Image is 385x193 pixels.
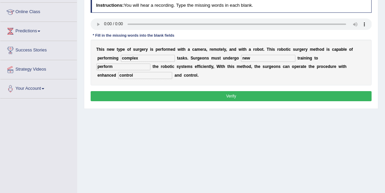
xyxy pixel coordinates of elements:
b: b [165,64,167,69]
b: g [116,56,118,61]
b: u [193,56,196,61]
b: n [304,56,306,61]
b: d [179,73,182,78]
b: h [223,64,225,69]
b: h [244,47,246,52]
b: b [257,47,259,52]
b: p [97,56,100,61]
b: d [328,64,330,69]
b: i [327,47,328,52]
b: i [200,64,201,69]
b: d [234,47,236,52]
b: w [239,47,242,52]
b: f [198,64,200,69]
b: l [223,47,224,52]
b: e [195,64,197,69]
b: g [269,64,271,69]
b: r [277,47,279,52]
b: n [107,73,109,78]
b: o [316,56,318,61]
b: o [321,64,323,69]
a: Online Class [0,3,77,20]
b: e [185,64,187,69]
b: i [306,56,307,61]
b: e [230,56,233,61]
b: i [272,47,273,52]
b: n [107,47,109,52]
b: r [107,56,109,61]
b: t [170,64,171,69]
b: i [287,47,288,52]
b: o [167,64,170,69]
b: o [186,73,188,78]
b: h [344,64,346,69]
b: e [297,64,299,69]
a: Strategy Videos [0,60,77,77]
b: r [138,47,139,52]
b: o [319,47,322,52]
a: Predictions [0,22,77,39]
b: o [194,73,196,78]
b: . [187,56,188,61]
b: a [249,47,251,52]
b: s [207,56,209,61]
b: f [351,47,353,52]
b: s [190,64,193,69]
b: a [175,73,177,78]
b: , [206,47,207,52]
b: t [221,64,223,69]
b: c [288,47,291,52]
b: t [117,47,118,52]
b: p [317,64,319,69]
b: m [310,47,314,52]
b: h [154,64,156,69]
b: e [304,64,306,69]
b: t [191,73,192,78]
b: o [162,64,165,69]
b: h [99,47,101,52]
b: e [100,56,102,61]
b: , [213,64,214,69]
b: e [158,47,160,52]
b: Instructions: [96,3,124,8]
b: a [194,47,197,52]
b: g [310,56,312,61]
b: . [263,47,264,52]
b: s [273,47,275,52]
b: d [249,64,251,69]
b: o [202,56,204,61]
b: n [204,56,207,61]
b: w [339,64,342,69]
b: r [298,47,299,52]
b: t [182,47,183,52]
b: w [111,47,114,52]
b: r [196,56,197,61]
b: d [322,47,324,52]
b: t [286,47,287,52]
b: h [256,64,258,69]
b: g [234,56,236,61]
b: r [202,47,204,52]
b: p [294,64,297,69]
b: m [197,47,200,52]
b: s [262,64,265,69]
b: o [349,47,351,52]
b: g [197,56,200,61]
b: t [262,47,263,52]
b: i [203,64,204,69]
b: i [171,64,172,69]
b: a [334,47,337,52]
b: r [299,64,301,69]
b: m [237,64,240,69]
b: o [292,64,294,69]
b: s [293,47,295,52]
b: f [104,56,105,61]
b: r [267,64,269,69]
b: e [200,47,202,52]
b: e [211,47,213,52]
b: e [326,64,328,69]
b: s [151,47,153,52]
b: h [317,47,319,52]
b: r [319,64,321,69]
b: c [332,47,334,52]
